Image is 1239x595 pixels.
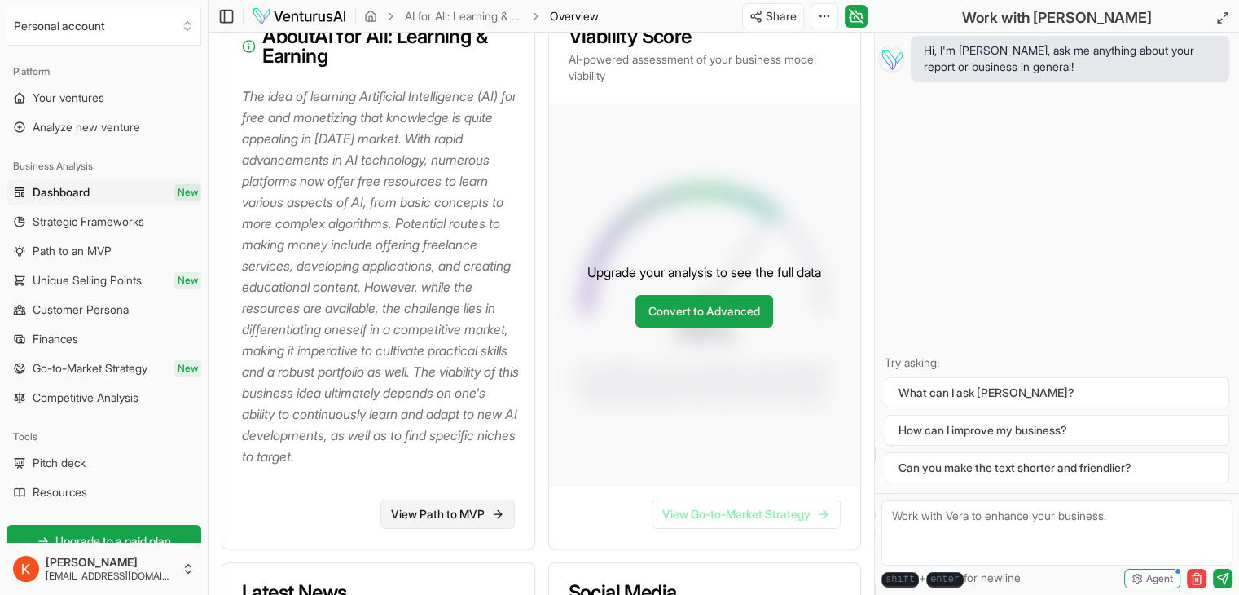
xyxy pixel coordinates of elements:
[7,114,201,140] a: Analyze new venture
[46,555,175,570] span: [PERSON_NAME]
[33,455,86,471] span: Pitch deck
[7,59,201,85] div: Platform
[174,360,201,377] span: New
[33,119,140,135] span: Analyze new venture
[33,360,147,377] span: Go-to-Market Strategy
[33,214,144,230] span: Strategic Frameworks
[924,42,1216,75] span: Hi, I'm [PERSON_NAME], ask me anything about your report or business in general!
[587,262,821,282] p: Upgrade your analysis to see the full data
[33,272,142,289] span: Unique Selling Points
[878,46,904,72] img: Vera
[33,243,112,259] span: Path to an MVP
[766,8,797,24] span: Share
[885,415,1229,446] button: How can I improve my business?
[174,184,201,201] span: New
[742,3,804,29] button: Share
[7,179,201,205] a: DashboardNew
[405,8,522,24] a: AI for All: Learning & Earning
[962,7,1152,29] h2: Work with [PERSON_NAME]
[885,355,1229,371] p: Try asking:
[33,90,104,106] span: Your ventures
[569,27,841,46] h3: Viability Score
[364,8,599,24] nav: breadcrumb
[881,572,919,588] kbd: shift
[33,484,87,500] span: Resources
[635,295,773,328] a: Convert to Advanced
[7,525,201,558] a: Upgrade to a paid plan
[7,209,201,235] a: Strategic Frameworks
[7,549,201,588] button: [PERSON_NAME][EMAIL_ADDRESS][DOMAIN_NAME]
[33,390,138,406] span: Competitive Analysis
[7,326,201,352] a: Finances
[926,572,964,588] kbd: enter
[380,500,515,529] a: View Path to MVP
[242,27,515,66] h3: About AI for All: Learning & Earning
[46,570,175,583] span: [EMAIL_ADDRESS][DOMAIN_NAME]
[7,238,201,264] a: Path to an MVP
[33,184,90,201] span: Dashboard
[7,450,201,476] a: Pitch deck
[7,267,201,293] a: Unique Selling PointsNew
[7,85,201,111] a: Your ventures
[242,86,521,467] p: The idea of learning Artificial Intelligence (AI) for free and monetizing that knowledge is quite...
[7,153,201,179] div: Business Analysis
[33,331,78,347] span: Finances
[7,424,201,450] div: Tools
[550,8,599,24] span: Overview
[13,556,39,582] img: ACg8ocL9Bja9lZ8Xez73L3OPP3cnNqI5veFwe12kt5yEyQNEQRxANA=s96-c
[885,452,1229,483] button: Can you make the text shorter and friendlier?
[1124,569,1180,588] button: Agent
[7,355,201,381] a: Go-to-Market StrategyNew
[652,500,841,529] a: View Go-to-Market Strategy
[7,385,201,411] a: Competitive Analysis
[7,479,201,505] a: Resources
[252,7,347,26] img: logo
[174,272,201,289] span: New
[885,377,1229,408] button: What can I ask [PERSON_NAME]?
[33,302,129,318] span: Customer Persona
[55,533,171,549] span: Upgrade to a paid plan
[1146,572,1173,585] span: Agent
[7,297,201,323] a: Customer Persona
[569,51,841,84] p: AI-powered assessment of your business model viability
[881,570,1021,588] span: + for newline
[7,7,201,46] button: Select an organization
